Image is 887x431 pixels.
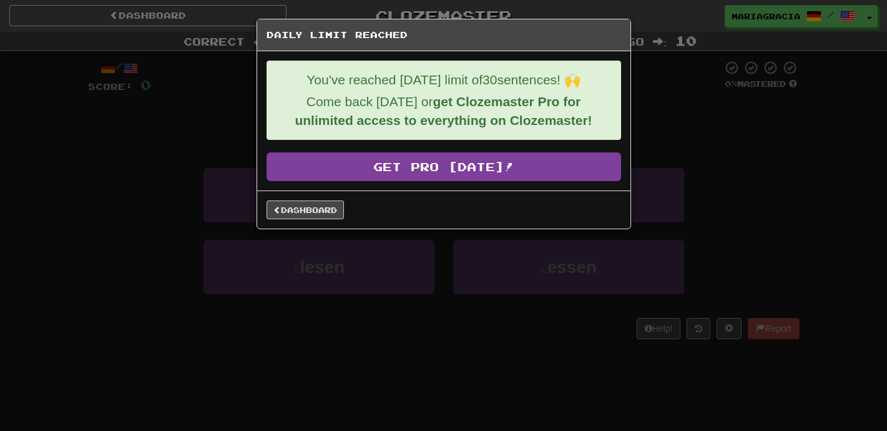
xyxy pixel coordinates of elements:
p: Come back [DATE] or [277,92,611,130]
a: Get Pro [DATE]! [267,152,621,181]
p: You've reached [DATE] limit of 30 sentences! 🙌 [277,71,611,89]
strong: get Clozemaster Pro for unlimited access to everything on Clozemaster! [295,94,592,127]
a: Dashboard [267,201,344,219]
h5: Daily Limit Reached [267,29,621,41]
